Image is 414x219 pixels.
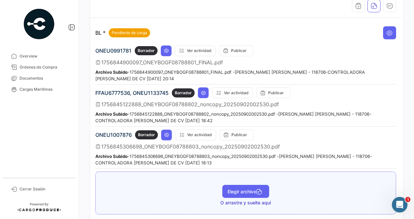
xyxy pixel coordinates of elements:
span: Borrador [175,90,192,96]
button: Ver actividad [175,45,216,56]
span: Pendiente de carga [112,30,147,36]
span: 1756845122888_ONEYBOGF08788802_noncopy_20250902002530.pdf [101,101,279,108]
span: 1756845306698_ONEYBOGF08788803_noncopy_20250902002530.pdf [101,143,280,150]
span: ONEU1007876 [95,132,132,138]
span: Borrador [138,132,155,138]
a: Documentos [5,73,73,84]
span: 1756844900097_ONEYBOGF08788801_FINAL.pdf [101,59,223,66]
a: Cargas Marítimas [5,84,73,95]
small: - 1756845306698_ONEYBOGF08788803_noncopy_20250902002530.pdf - [PERSON_NAME] [PERSON_NAME] - 11870... [95,154,372,165]
span: Documentos [20,75,70,81]
button: Publicar [219,45,254,56]
iframe: Intercom live chat [392,197,407,213]
b: Archivo Subido [95,111,128,117]
span: Borrador [138,48,155,54]
span: 1 [405,197,410,202]
b: Archivo Subido [95,70,128,75]
img: powered-by.png [23,8,55,40]
span: Órdenes de Compra [20,64,70,70]
span: FFAU6777536, ONEU1133745 [95,90,169,96]
button: Publicar [219,130,254,140]
button: Publicar [256,87,291,98]
button: Elegir archivo [222,185,269,198]
a: Overview [5,51,73,62]
a: Órdenes de Compra [5,62,73,73]
span: Cerrar Sesión [20,186,70,192]
span: Overview [20,53,70,59]
span: O arrastre y suelte aquí [220,200,271,206]
span: Cargas Marítimas [20,86,70,92]
span: Elegir archivo [228,189,264,194]
small: - 1756844900097_ONEYBOGF08788801_FINAL.pdf - [PERSON_NAME] [PERSON_NAME] - 118706-CONTROLADORA [P... [95,70,365,81]
span: ONEU0991781 [95,47,131,54]
button: Ver actividad [175,130,216,140]
small: - 1756845122888_ONEYBOGF08788802_noncopy_20250902002530.pdf - [PERSON_NAME] [PERSON_NAME] - 11870... [95,111,371,123]
b: Archivo Subido [95,154,128,159]
button: Ver actividad [212,87,253,98]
